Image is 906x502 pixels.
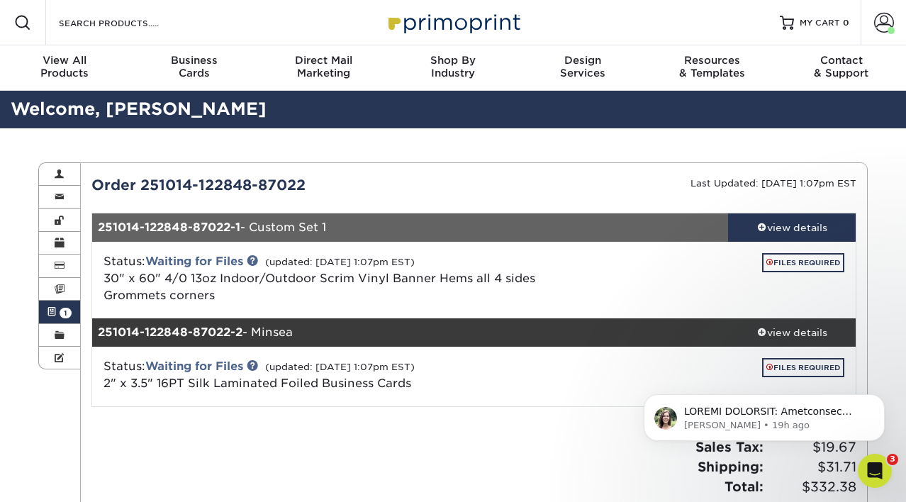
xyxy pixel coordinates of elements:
span: 0 [843,18,849,28]
a: DesignServices [518,45,647,91]
div: & Support [776,54,906,79]
span: 3 [887,454,898,465]
small: (updated: [DATE] 1:07pm EST) [265,257,415,267]
a: Contact& Support [776,45,906,91]
a: BusinessCards [130,45,259,91]
input: SEARCH PRODUCTS..... [57,14,196,31]
span: 30" x 60" 4/0 13oz Indoor/Outdoor Scrim Vinyl Banner Hems all 4 sides Grommets corners [104,272,535,302]
div: & Templates [647,54,777,79]
span: 1 [60,308,72,318]
span: Resources [647,54,777,67]
a: Waiting for Files [145,255,243,268]
iframe: Intercom notifications message [622,364,906,464]
div: Marketing [259,54,388,79]
span: Design [518,54,647,67]
div: Status: [93,358,601,392]
div: Cards [130,54,259,79]
strong: Total: [725,479,764,494]
img: Primoprint [382,7,524,38]
div: view details [728,221,856,235]
a: Shop ByIndustry [388,45,518,91]
span: Shop By [388,54,518,67]
span: $31.71 [768,457,856,477]
p: Message from Julie, sent 19h ago [62,55,245,67]
small: Last Updated: [DATE] 1:07pm EST [690,178,856,189]
strong: 251014-122848-87022-1 [98,221,240,234]
iframe: Intercom live chat [858,454,892,488]
strong: Shipping: [698,459,764,474]
a: 2" x 3.5" 16PT Silk Laminated Foiled Business Cards [104,376,411,390]
div: Status: [93,253,601,304]
div: Order 251014-122848-87022 [81,174,474,196]
a: Resources& Templates [647,45,777,91]
div: Services [518,54,647,79]
a: Direct MailMarketing [259,45,388,91]
a: view details [728,213,856,242]
div: Industry [388,54,518,79]
small: (updated: [DATE] 1:07pm EST) [265,362,415,372]
a: FILES REQUIRED [762,253,844,272]
span: MY CART [800,17,840,29]
strong: 251014-122848-87022-2 [98,325,242,339]
span: $332.38 [768,477,856,497]
a: Waiting for Files [145,359,243,373]
a: FILES REQUIRED [762,358,844,377]
span: Direct Mail [259,54,388,67]
div: - Custom Set 1 [92,213,729,242]
div: - Minsea [92,318,729,347]
span: Business [130,54,259,67]
a: 1 [39,301,80,323]
span: Contact [776,54,906,67]
div: view details [728,325,856,340]
a: view details [728,318,856,347]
